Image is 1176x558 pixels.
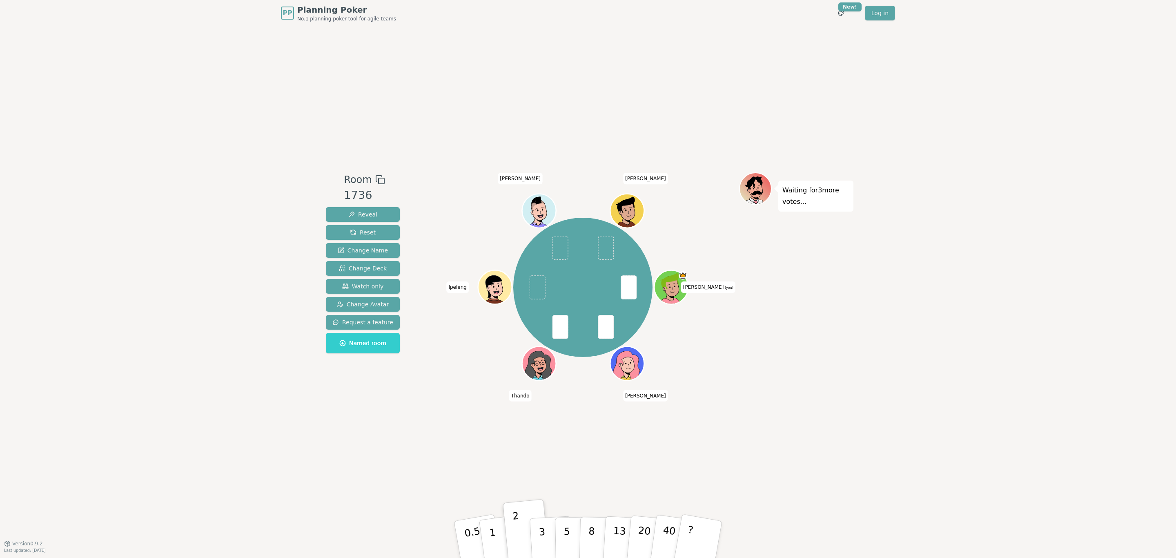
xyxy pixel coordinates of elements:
[509,390,532,402] span: Click to change your name
[297,4,396,16] span: Planning Poker
[326,315,400,330] button: Request a feature
[326,297,400,312] button: Change Avatar
[623,173,668,185] span: Click to change your name
[338,246,388,254] span: Change Name
[344,172,372,187] span: Room
[281,4,396,22] a: PPPlanning PokerNo.1 planning poker tool for agile teams
[339,264,387,272] span: Change Deck
[326,279,400,294] button: Watch only
[679,271,687,280] span: Myles is the host
[724,286,733,290] span: (you)
[350,228,376,237] span: Reset
[4,548,46,553] span: Last updated: [DATE]
[12,540,43,547] span: Version 0.9.2
[339,339,386,347] span: Named room
[297,16,396,22] span: No.1 planning poker tool for agile teams
[865,6,895,20] a: Log in
[4,540,43,547] button: Version0.9.2
[782,185,849,208] p: Waiting for 3 more votes...
[498,173,543,185] span: Click to change your name
[348,210,377,219] span: Reveal
[326,243,400,258] button: Change Name
[834,6,849,20] button: New!
[681,281,735,293] span: Click to change your name
[623,390,668,402] span: Click to change your name
[332,318,393,326] span: Request a feature
[326,333,400,353] button: Named room
[326,225,400,240] button: Reset
[326,207,400,222] button: Reveal
[512,510,523,555] p: 2
[446,281,468,293] span: Click to change your name
[326,261,400,276] button: Change Deck
[655,271,687,303] button: Click to change your avatar
[337,300,389,308] span: Change Avatar
[283,8,292,18] span: PP
[344,187,385,204] div: 1736
[838,2,862,11] div: New!
[342,282,384,290] span: Watch only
